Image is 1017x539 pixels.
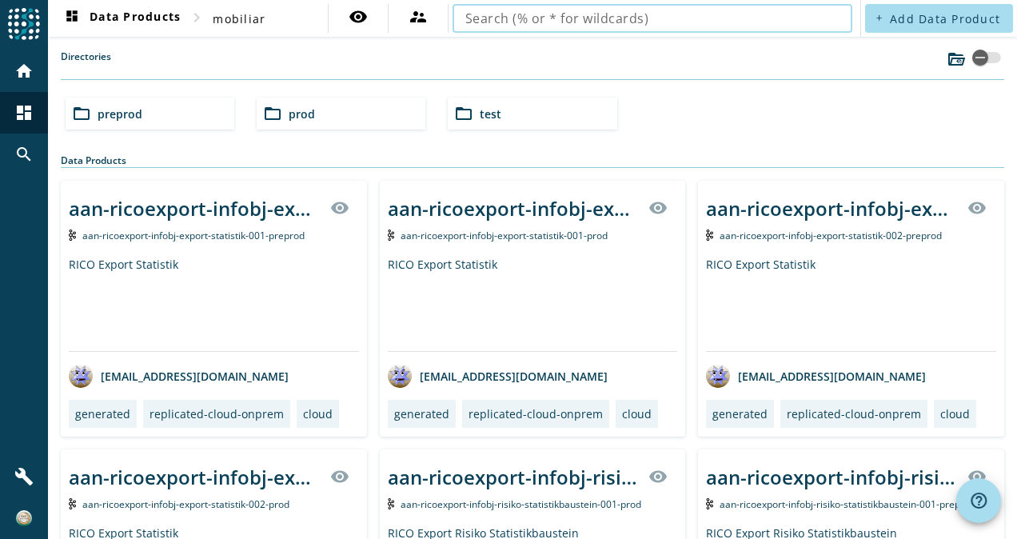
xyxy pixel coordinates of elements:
img: ee7f7be0806d73fa2adc94478da769d2 [16,510,32,526]
div: cloud [622,406,652,421]
mat-icon: folder_open [454,104,473,123]
div: replicated-cloud-onprem [469,406,603,421]
div: [EMAIL_ADDRESS][DOMAIN_NAME] [706,364,926,388]
div: generated [75,406,130,421]
span: Kafka Topic: aan-ricoexport-infobj-export-statistik-002-prod [82,497,289,511]
div: aan-ricoexport-infobj-export-statistik-001-_stage_ [388,195,640,222]
mat-icon: home [14,62,34,81]
mat-icon: help_outline [969,491,988,510]
button: mobiliar [206,4,272,33]
div: cloud [940,406,970,421]
mat-icon: visibility [330,467,349,486]
mat-icon: visibility [330,198,349,218]
span: Kafka Topic: aan-ricoexport-infobj-export-statistik-001-preprod [82,229,305,242]
img: Kafka Topic: aan-ricoexport-infobj-export-statistik-001-prod [388,230,395,241]
div: RICO Export Statistik [388,257,678,351]
span: prod [289,106,315,122]
mat-icon: build [14,467,34,486]
img: avatar [69,364,93,388]
button: Data Products [56,4,187,33]
div: RICO Export Statistik [706,257,996,351]
div: Data Products [61,154,1004,168]
button: Add Data Product [865,4,1013,33]
mat-icon: dashboard [14,103,34,122]
div: aan-ricoexport-infobj-risiko-statistikbaustein-001-_stage_ [388,464,640,490]
label: Directories [61,50,111,79]
span: Add Data Product [890,11,1000,26]
div: generated [712,406,768,421]
span: Kafka Topic: aan-ricoexport-infobj-risiko-statistikbaustein-001-prod [401,497,641,511]
span: Kafka Topic: aan-ricoexport-infobj-export-statistik-002-preprod [720,229,942,242]
div: [EMAIL_ADDRESS][DOMAIN_NAME] [388,364,608,388]
img: Kafka Topic: aan-ricoexport-infobj-export-statistik-001-preprod [69,230,76,241]
mat-icon: dashboard [62,9,82,28]
div: generated [394,406,449,421]
div: aan-ricoexport-infobj-risiko-statistikbaustein-001-_stage_ [706,464,958,490]
img: avatar [388,364,412,388]
span: Kafka Topic: aan-ricoexport-infobj-risiko-statistikbaustein-001-preprod [720,497,975,511]
span: test [480,106,501,122]
mat-icon: search [14,145,34,164]
mat-icon: visibility [967,198,987,218]
span: preprod [98,106,142,122]
span: mobiliar [213,11,265,26]
mat-icon: folder_open [263,104,282,123]
mat-icon: folder_open [72,104,91,123]
img: Kafka Topic: aan-ricoexport-infobj-export-statistik-002-preprod [706,230,713,241]
mat-icon: visibility [648,198,668,218]
div: aan-ricoexport-infobj-export-statistik-002-_stage_ [706,195,958,222]
div: replicated-cloud-onprem [150,406,284,421]
div: RICO Export Statistik [69,257,359,351]
mat-icon: visibility [967,467,987,486]
div: cloud [303,406,333,421]
img: spoud-logo.svg [8,8,40,40]
span: Kafka Topic: aan-ricoexport-infobj-export-statistik-001-prod [401,229,608,242]
mat-icon: supervisor_account [409,7,428,26]
mat-icon: add [875,14,883,22]
img: Kafka Topic: aan-ricoexport-infobj-export-statistik-002-prod [69,498,76,509]
span: Data Products [62,9,181,28]
div: aan-ricoexport-infobj-export-statistik-001-_stage_ [69,195,321,222]
mat-icon: visibility [349,7,368,26]
mat-icon: chevron_right [187,8,206,27]
div: aan-ricoexport-infobj-export-statistik-002-_stage_ [69,464,321,490]
img: Kafka Topic: aan-ricoexport-infobj-risiko-statistikbaustein-001-prod [388,498,395,509]
div: [EMAIL_ADDRESS][DOMAIN_NAME] [69,364,289,388]
img: Kafka Topic: aan-ricoexport-infobj-risiko-statistikbaustein-001-preprod [706,498,713,509]
input: Search (% or * for wildcards) [465,9,840,28]
mat-icon: visibility [648,467,668,486]
div: replicated-cloud-onprem [787,406,921,421]
img: avatar [706,364,730,388]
